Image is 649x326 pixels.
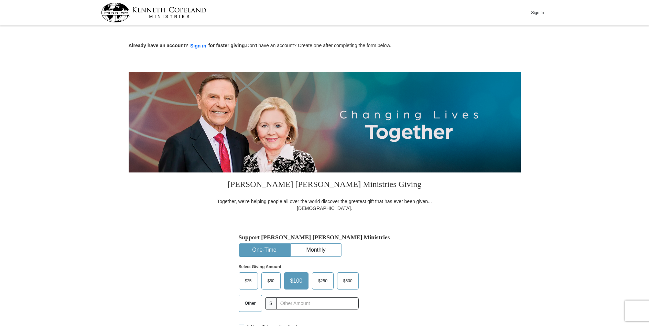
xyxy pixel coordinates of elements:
span: $25 [241,276,255,286]
span: $50 [264,276,278,286]
button: One-Time [239,244,290,256]
span: $500 [340,276,356,286]
img: kcm-header-logo.svg [101,3,206,22]
span: Other [241,298,259,308]
span: $250 [315,276,331,286]
p: Don't have an account? Create one after completing the form below. [129,42,521,50]
span: $100 [287,276,306,286]
button: Sign In [527,7,548,18]
strong: Select Giving Amount [239,264,281,269]
button: Sign in [188,42,208,50]
h5: Support [PERSON_NAME] [PERSON_NAME] Ministries [239,234,411,241]
input: Other Amount [276,297,358,309]
h3: [PERSON_NAME] [PERSON_NAME] Ministries Giving [213,172,436,198]
button: Monthly [291,244,342,256]
strong: Already have an account? for faster giving. [129,43,246,48]
span: $ [265,297,277,309]
div: Together, we're helping people all over the world discover the greatest gift that has ever been g... [213,198,436,212]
